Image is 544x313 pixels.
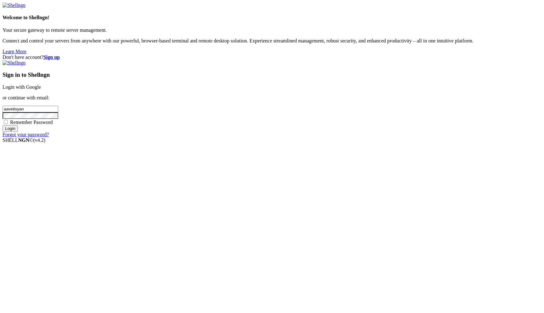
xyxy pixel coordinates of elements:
[3,71,541,78] h3: Sign in to Shellngn
[33,137,46,143] span: 4.2.0
[3,38,541,44] p: Connect and control your servers from anywhere with our powerful, browser-based terminal and remo...
[3,15,541,20] h4: Welcome to Shellngn!
[4,120,8,124] input: Remember Password
[3,3,25,8] img: Shellngn
[3,54,541,60] div: Don't have account?
[3,106,58,112] input: Email address
[18,137,30,143] b: NGN
[43,54,60,60] a: Sign up
[3,137,45,143] span: SHELL ©
[10,120,53,125] span: Remember Password
[3,125,18,132] input: Login
[3,132,49,137] a: Forgot your password?
[3,95,541,101] p: or continue with email:
[3,49,26,54] a: Learn More
[3,84,41,90] a: Login with Google
[3,60,25,66] img: Shellngn
[3,27,541,33] p: Your secure gateway to remote server management.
